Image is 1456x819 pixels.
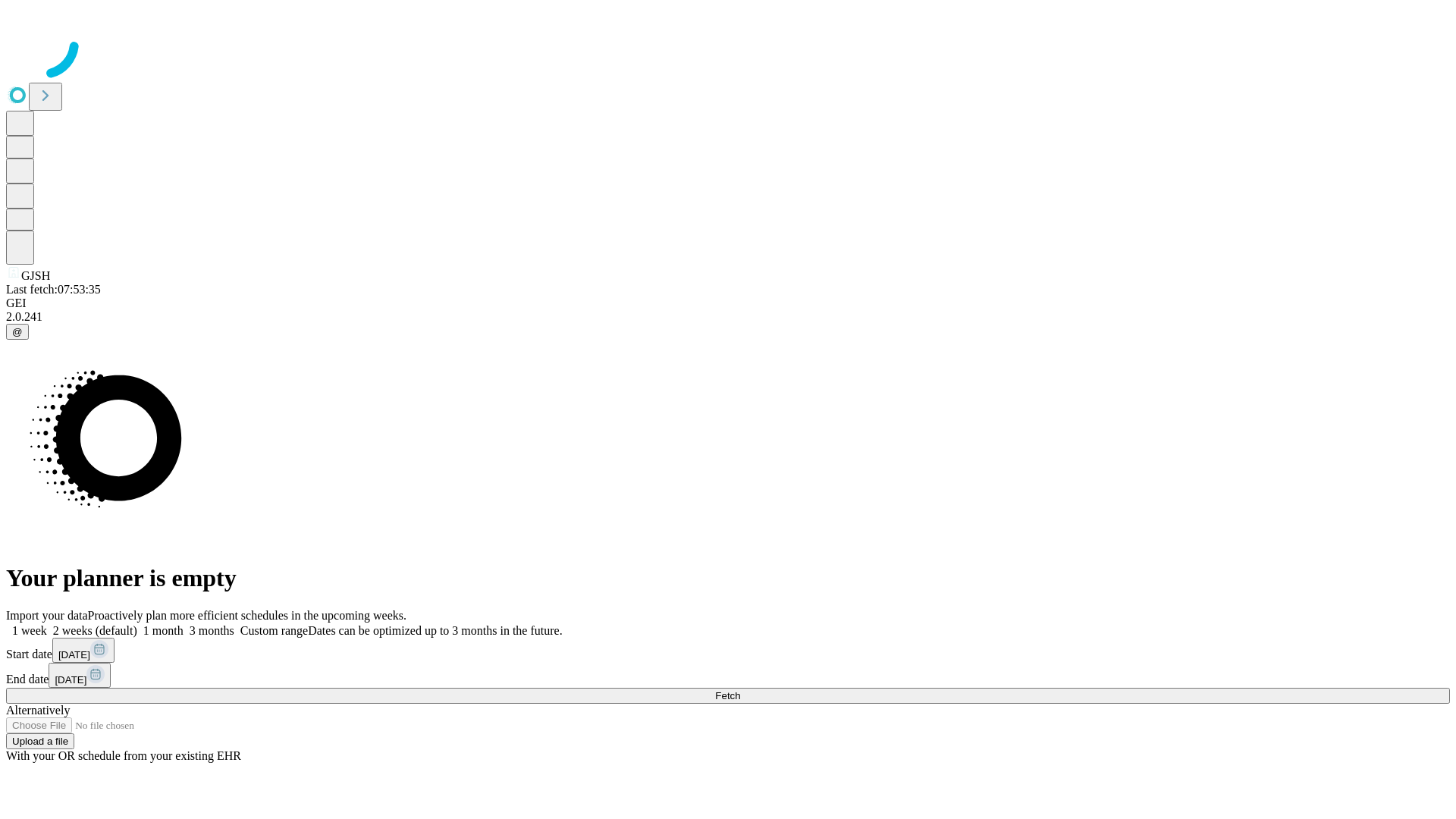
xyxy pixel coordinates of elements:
[6,324,29,340] button: @
[6,688,1450,704] button: Fetch
[6,609,88,622] span: Import your data
[6,564,1450,592] h1: Your planner is empty
[190,624,234,637] span: 3 months
[52,638,115,663] button: [DATE]
[12,326,23,337] span: @
[6,638,1450,663] div: Start date
[6,283,101,296] span: Last fetch: 07:53:35
[6,297,1450,310] div: GEI
[240,624,308,637] span: Custom range
[88,609,406,622] span: Proactively plan more efficient schedules in the upcoming weeks.
[58,649,90,661] span: [DATE]
[55,674,86,686] span: [DATE]
[6,310,1450,324] div: 2.0.241
[21,269,50,282] span: GJSH
[53,624,137,637] span: 2 weeks (default)
[308,624,562,637] span: Dates can be optimized up to 3 months in the future.
[6,663,1450,688] div: End date
[6,733,74,749] button: Upload a file
[6,704,70,717] span: Alternatively
[12,624,47,637] span: 1 week
[143,624,184,637] span: 1 month
[49,663,111,688] button: [DATE]
[6,749,241,762] span: With your OR schedule from your existing EHR
[715,690,740,701] span: Fetch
